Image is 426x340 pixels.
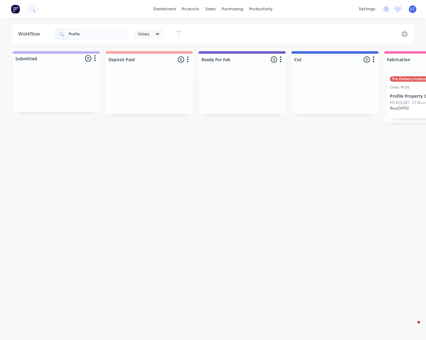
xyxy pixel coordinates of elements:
div: purchasing [219,5,246,14]
p: Req. [DATE] [390,105,409,111]
div: settings [356,5,378,14]
span: Views [138,31,150,37]
div: Order #199 [390,85,409,90]
span: LC [410,6,415,12]
img: Factory [11,5,20,14]
iframe: Intercom live chat [405,320,420,334]
div: sales [202,5,219,14]
a: dashboard [150,5,179,14]
div: Workflow [18,30,43,38]
div: products [179,5,202,14]
input: Search for orders... [69,28,128,40]
div: productivity [246,5,276,14]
